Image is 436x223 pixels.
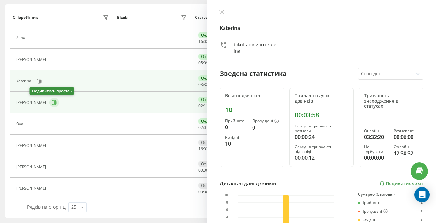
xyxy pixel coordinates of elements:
span: 00 [204,189,208,195]
text: 8 [226,201,228,204]
div: Онлайн [364,129,388,133]
div: 00:00:00 [364,154,388,162]
div: Oya [16,122,25,126]
div: Онлайн [198,97,218,103]
div: Офлайн [198,161,219,167]
span: 02 [198,103,203,109]
div: Онлайн [198,75,218,81]
div: [PERSON_NAME] [16,186,48,191]
div: : : [198,168,214,173]
div: 10 [225,140,247,147]
h4: Katerina [220,24,423,32]
div: 00:03:58 [295,111,349,119]
div: 25 [71,204,76,210]
div: Співробітник [13,15,38,20]
div: [PERSON_NAME] [16,143,48,148]
div: Всього дзвінків [225,93,279,98]
div: Офлайн [198,140,219,146]
div: Тривалість усіх дзвінків [295,93,349,104]
div: : : [198,104,214,108]
div: Зведена статистика [220,69,287,78]
span: 07 [204,125,208,130]
text: 10 [225,193,228,197]
span: 00 [198,168,203,173]
div: [PERSON_NAME] [16,165,48,169]
div: 0 [421,200,423,205]
div: Розмовляє [394,129,418,133]
span: 00 [198,189,203,195]
span: 32 [204,82,208,87]
div: Відділ [117,15,128,20]
div: Статус [195,15,207,20]
div: Alina [16,36,27,40]
div: Середня тривалість відповіді [295,145,349,154]
div: : : [198,61,214,65]
div: Katerina [16,79,33,83]
div: : : [198,126,214,130]
div: Тривалість знаходження в статусах [364,93,418,109]
span: 02 [204,146,208,152]
span: 05 [198,60,203,66]
div: 12:30:32 [394,149,418,157]
div: 10 [419,218,423,222]
div: Вихідні [225,135,247,140]
div: : : [198,83,214,87]
div: : : [198,147,214,151]
div: Прийнято [225,119,247,123]
div: Вихідні [358,218,375,222]
div: 0 [225,123,247,131]
div: Офлайн [394,145,418,149]
text: 4 [226,215,228,219]
div: 0 [252,124,279,132]
div: 03:32:20 [364,133,388,141]
span: 02 [204,39,208,44]
div: Не турбувати [364,145,388,154]
div: 10 [225,106,279,114]
div: Онлайн [198,32,218,38]
div: Прийнято [358,200,380,205]
div: 00:00:12 [295,154,349,162]
div: [PERSON_NAME] [16,100,48,105]
div: Онлайн [198,54,218,60]
span: 09 [204,60,208,66]
div: 0 [421,209,423,214]
span: 00 [204,168,208,173]
a: Подивитись звіт [379,181,423,186]
div: Пропущені [252,119,279,124]
span: Рядків на сторінці [27,204,67,210]
div: Open Intercom Messenger [414,187,430,202]
span: 11 [204,103,208,109]
div: [PERSON_NAME] [16,57,48,62]
span: 16 [198,39,203,44]
div: Подивитись профіль [30,87,74,95]
div: : : [198,190,214,194]
span: 02 [198,125,203,130]
div: 00:00:24 [295,133,349,141]
div: bikotradingpro_katerina [234,41,279,54]
div: Офлайн [198,183,219,189]
span: 03 [198,82,203,87]
div: : : [198,40,214,44]
div: Сумарно (Сьогодні) [358,192,423,197]
div: 00:06:00 [394,133,418,141]
div: Середня тривалість розмови [295,124,349,133]
div: Онлайн [198,118,218,124]
span: 16 [198,146,203,152]
text: 6 [226,208,228,212]
div: Детальні дані дзвінків [220,180,276,187]
div: Пропущені [358,209,388,214]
